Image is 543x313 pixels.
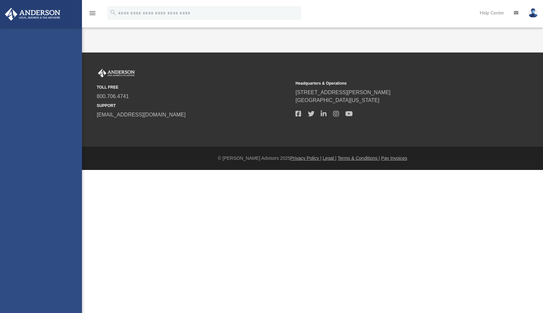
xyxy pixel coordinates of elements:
img: User Pic [528,8,538,18]
a: Legal | [323,156,336,161]
a: Privacy Policy | [291,156,322,161]
i: search [110,9,117,16]
a: menu [89,12,96,17]
div: © [PERSON_NAME] Advisors 2025 [82,155,543,162]
small: SUPPORT [97,103,291,109]
a: [STREET_ADDRESS][PERSON_NAME] [295,90,391,95]
a: [EMAIL_ADDRESS][DOMAIN_NAME] [97,112,186,117]
img: Anderson Advisors Platinum Portal [3,8,62,21]
i: menu [89,9,96,17]
a: Terms & Conditions | [338,156,380,161]
a: 800.706.4741 [97,94,129,99]
small: TOLL FREE [97,84,291,90]
small: Headquarters & Operations [295,80,490,86]
img: Anderson Advisors Platinum Portal [97,69,136,77]
a: Pay Invoices [381,156,407,161]
a: [GEOGRAPHIC_DATA][US_STATE] [295,97,379,103]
